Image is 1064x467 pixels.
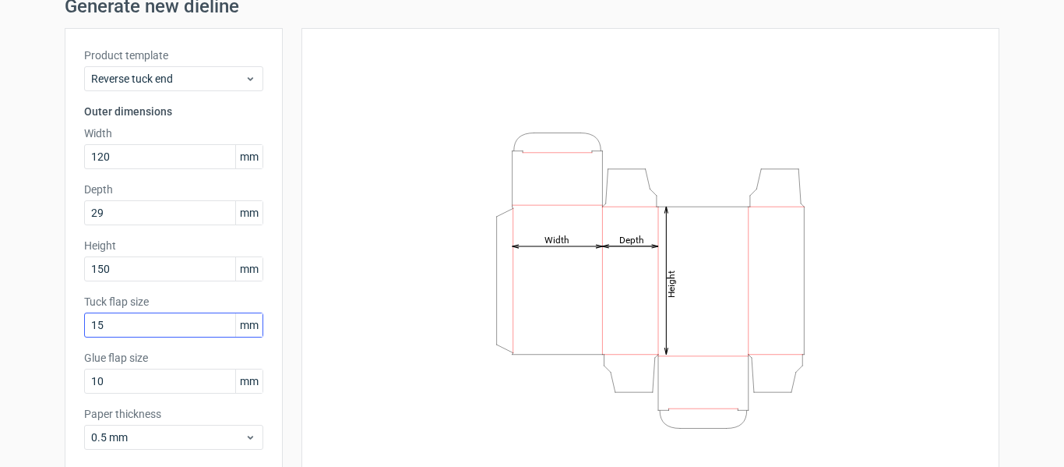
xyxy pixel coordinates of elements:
label: Product template [84,48,263,63]
label: Paper thickness [84,406,263,422]
span: mm [235,257,262,281]
tspan: Height [666,270,677,297]
label: Glue flap size [84,350,263,366]
tspan: Width [544,234,569,245]
label: Width [84,126,263,141]
span: Reverse tuck end [91,71,245,87]
h3: Outer dimensions [84,104,263,119]
label: Depth [84,182,263,197]
label: Tuck flap size [84,294,263,310]
span: mm [235,145,262,168]
tspan: Depth [619,234,644,245]
label: Height [84,238,263,253]
span: mm [235,313,262,337]
span: 0.5 mm [91,430,245,445]
span: mm [235,370,262,393]
span: mm [235,201,262,225]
